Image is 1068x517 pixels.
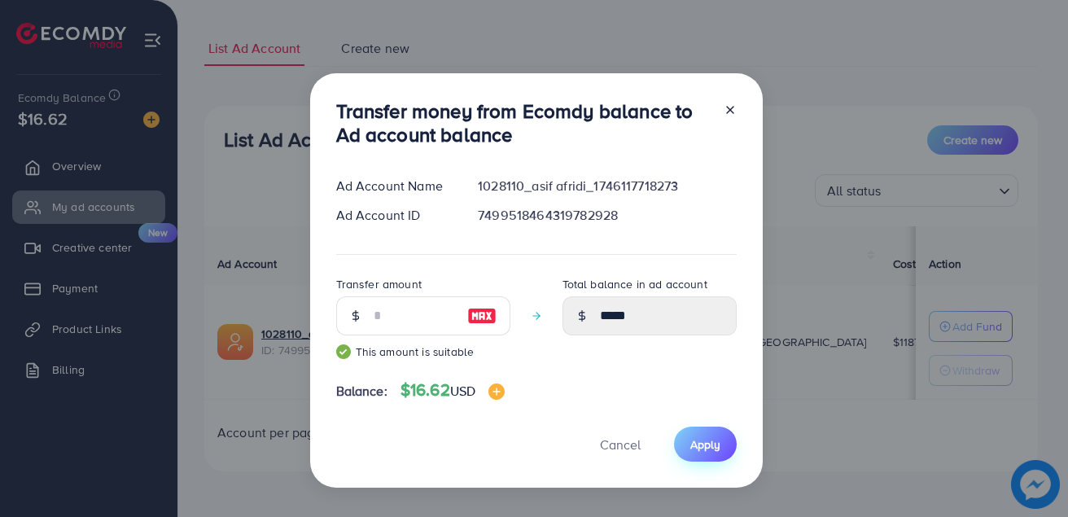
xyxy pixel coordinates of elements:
div: Ad Account Name [323,177,466,195]
span: Balance: [336,382,387,401]
h4: $16.62 [400,380,505,401]
div: 7499518464319782928 [465,206,749,225]
span: Apply [690,436,720,453]
small: This amount is suitable [336,344,510,360]
div: 1028110_asif afridi_1746117718273 [465,177,749,195]
label: Transfer amount [336,276,422,292]
img: image [488,383,505,400]
img: guide [336,344,351,359]
span: USD [450,382,475,400]
button: Apply [674,427,737,462]
button: Cancel [580,427,661,462]
label: Total balance in ad account [562,276,707,292]
div: Ad Account ID [323,206,466,225]
h3: Transfer money from Ecomdy balance to Ad account balance [336,99,711,147]
span: Cancel [600,436,641,453]
img: image [467,306,497,326]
